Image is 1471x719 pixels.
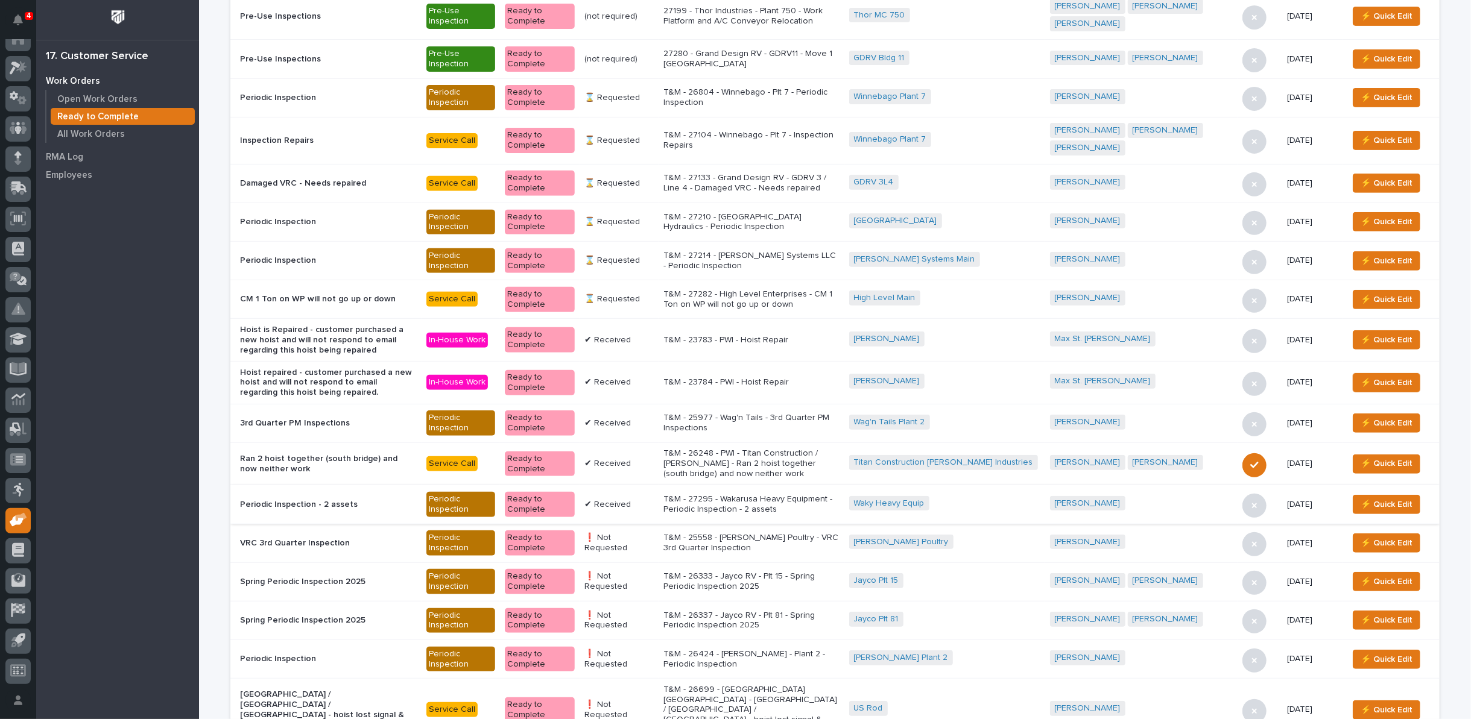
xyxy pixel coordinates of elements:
[584,178,654,189] p: ⌛ Requested
[584,11,654,22] p: (not required)
[1055,498,1121,509] a: [PERSON_NAME]
[426,333,488,348] div: In-House Work
[1353,495,1420,514] button: ⚡ Quick Edit
[1055,653,1121,663] a: [PERSON_NAME]
[663,413,840,433] p: T&M - 25977 - Wag'n Tails - 3rd Quarter PM Inspections
[1361,574,1412,589] span: ⚡ Quick Edit
[1353,251,1420,271] button: ⚡ Quick Edit
[584,500,654,510] p: ✔ Received
[240,654,417,664] p: Periodic Inspection
[230,203,1440,241] tr: Periodic InspectionPeriodic InspectionReady to Complete⌛ RequestedT&M - 27210 - [GEOGRAPHIC_DATA]...
[854,92,926,102] a: Winnebago Plant 7
[854,576,899,586] a: Jayco Plt 15
[663,173,840,193] p: T&M - 27133 - Grand Design RV - GDRV 3 / Line 4 - Damaged VRC - Needs repaired
[505,287,575,312] div: Ready to Complete
[584,571,654,592] p: ❗ Not Requested
[1361,375,1412,390] span: ⚡ Quick Edit
[1055,457,1121,468] a: [PERSON_NAME]
[584,611,654,631] p: ❗ Not Requested
[505,210,575,235] div: Ready to Complete
[854,10,905,20] a: Thor MC 750
[584,256,654,266] p: ⌛ Requested
[1287,294,1338,304] p: [DATE]
[505,569,575,594] div: Ready to Complete
[663,130,840,151] p: T&M - 27104 - Winnebago - Plt 7 - Inspection Repairs
[230,601,1440,639] tr: Spring Periodic Inspection 2025Periodic InspectionReady to Complete❗ Not RequestedT&M - 26337 - J...
[46,50,148,63] div: 17. Customer Service
[505,128,575,153] div: Ready to Complete
[663,533,840,553] p: T&M - 25558 - [PERSON_NAME] Poultry - VRC 3rd Quarter Inspection
[1353,373,1420,392] button: ⚡ Quick Edit
[505,85,575,110] div: Ready to Complete
[1353,650,1420,669] button: ⚡ Quick Edit
[1361,215,1412,229] span: ⚡ Quick Edit
[854,653,948,663] a: [PERSON_NAME] Plant 2
[1133,614,1198,624] a: [PERSON_NAME]
[1055,334,1151,344] a: Max St. [PERSON_NAME]
[240,256,417,266] p: Periodic Inspection
[854,417,925,427] a: Wag'n Tails Plant 2
[426,210,496,235] div: Periodic Inspection
[1287,654,1338,664] p: [DATE]
[1133,125,1198,136] a: [PERSON_NAME]
[1287,538,1338,548] p: [DATE]
[1353,454,1420,474] button: ⚡ Quick Edit
[505,327,575,353] div: Ready to Complete
[854,537,949,547] a: [PERSON_NAME] Poultry
[230,442,1440,485] tr: Ran 2 hoist together (south bridge) and now neither workService CallReady to Complete✔ ReceivedT&...
[584,649,654,670] p: ❗ Not Requested
[1361,133,1412,148] span: ⚡ Quick Edit
[1055,143,1121,153] a: [PERSON_NAME]
[1361,497,1412,512] span: ⚡ Quick Edit
[663,448,840,479] p: T&M - 26248 - PWI - Titan Construction / [PERSON_NAME] - Ran 2 hoist together (south bridge) and ...
[1361,703,1412,717] span: ⚡ Quick Edit
[426,608,496,633] div: Periodic Inspection
[584,93,654,103] p: ⌛ Requested
[854,614,899,624] a: Jayco Plt 81
[426,85,496,110] div: Periodic Inspection
[854,177,894,187] a: GDRV 3L4
[1055,125,1121,136] a: [PERSON_NAME]
[230,117,1440,164] tr: Inspection RepairsService CallReady to Complete⌛ RequestedT&M - 27104 - Winnebago - Plt 7 - Inspe...
[854,134,926,145] a: Winnebago Plant 7
[854,376,920,386] a: [PERSON_NAME]
[426,248,496,274] div: Periodic Inspection
[1287,335,1338,345] p: [DATE]
[584,533,654,553] p: ❗ Not Requested
[1055,1,1121,11] a: [PERSON_NAME]
[426,46,496,72] div: Pre-Use Inspection
[663,212,840,233] p: T&M - 27210 - [GEOGRAPHIC_DATA] Hydraulics - Periodic Inspection
[230,164,1440,203] tr: Damaged VRC - Needs repairedService CallReady to Complete⌛ RequestedT&M - 27133 - Grand Design RV...
[505,410,575,436] div: Ready to Complete
[1055,92,1121,102] a: [PERSON_NAME]
[584,294,654,304] p: ⌛ Requested
[1287,54,1338,64] p: [DATE]
[1133,576,1198,586] a: [PERSON_NAME]
[1361,333,1412,347] span: ⚡ Quick Edit
[230,40,1440,78] tr: Pre-Use InspectionsPre-Use InspectionReady to Complete(not required)27280 - Grand Design RV - GDR...
[1055,537,1121,547] a: [PERSON_NAME]
[240,454,417,474] p: Ran 2 hoist together (south bridge) and now neither work
[426,456,478,471] div: Service Call
[57,111,139,122] p: Ready to Complete
[1353,88,1420,107] button: ⚡ Quick Edit
[36,72,199,90] a: Work Orders
[1361,176,1412,190] span: ⚡ Quick Edit
[1055,53,1121,63] a: [PERSON_NAME]
[663,6,840,27] p: 27199 - Thor Industries - Plant 750 - Work Platform and A/C Conveyor Relocation
[584,217,654,227] p: ⌛ Requested
[230,640,1440,679] tr: Periodic InspectionPeriodic InspectionReady to Complete❗ Not RequestedT&M - 26424 - [PERSON_NAME]...
[426,292,478,307] div: Service Call
[426,647,496,672] div: Periodic Inspection
[46,125,199,142] a: All Work Orders
[1055,614,1121,624] a: [PERSON_NAME]
[1287,93,1338,103] p: [DATE]
[584,459,654,469] p: ✔ Received
[1287,136,1338,146] p: [DATE]
[584,136,654,146] p: ⌛ Requested
[57,94,138,105] p: Open Work Orders
[240,294,417,304] p: CM 1 Ton on WP will not go up or down
[1353,533,1420,553] button: ⚡ Quick Edit
[854,457,1033,468] a: Titan Construction [PERSON_NAME] Industries
[663,289,840,310] p: T&M - 27282 - High Level Enterprises - CM 1 Ton on WP will not go up or down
